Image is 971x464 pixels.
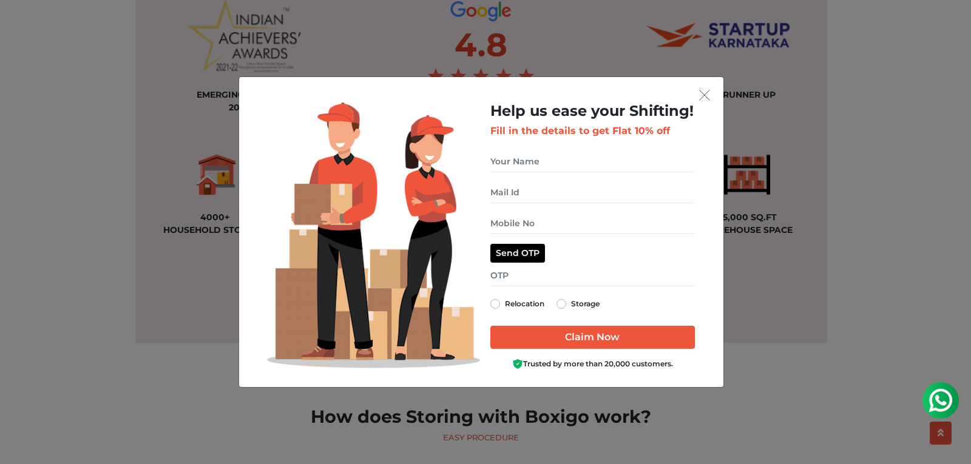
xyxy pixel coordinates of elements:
[490,358,695,370] div: Trusted by more than 20,000 customers.
[571,297,600,311] label: Storage
[490,265,695,286] input: OTP
[490,326,695,349] input: Claim Now
[699,90,710,101] img: exit
[490,103,695,120] h2: Help us ease your Shifting!
[512,358,523,369] img: Boxigo Customer Shield
[490,244,545,263] button: Send OTP
[490,182,695,203] input: Mail Id
[505,297,544,311] label: Relocation
[12,12,36,36] img: whatsapp-icon.svg
[267,103,481,368] img: Lead Welcome Image
[490,151,695,172] input: Your Name
[490,213,695,234] input: Mobile No
[490,125,695,136] h3: Fill in the details to get Flat 10% off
